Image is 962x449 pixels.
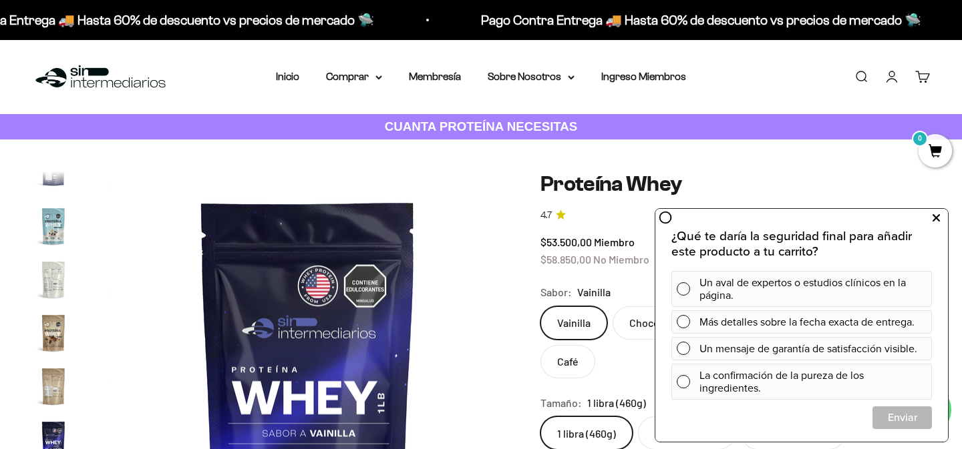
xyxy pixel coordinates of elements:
[276,71,299,82] a: Inicio
[32,258,75,305] button: Ir al artículo 15
[540,171,930,197] h1: Proteína Whey
[540,208,930,223] a: 4.74.7 de 5.0 estrellas
[326,68,382,85] summary: Comprar
[411,9,851,31] p: Pago Contra Entrega 🚚 Hasta 60% de descuento vs precios de mercado 🛸
[655,207,948,442] iframe: zigpoll-iframe
[540,284,572,301] legend: Sabor:
[32,205,75,248] img: Proteína Whey
[601,71,686,82] a: Ingreso Miembros
[912,131,928,147] mark: 0
[577,284,611,301] span: Vainilla
[540,394,582,412] legend: Tamaño:
[32,312,75,354] img: Proteína Whey
[32,365,75,408] img: Proteína Whey
[32,365,75,412] button: Ir al artículo 17
[540,208,552,223] span: 4.7
[540,236,592,248] span: $53.500,00
[32,205,75,252] button: Ir al artículo 14
[540,253,591,266] span: $58.850,00
[32,312,75,358] button: Ir al artículo 16
[594,236,635,248] span: Miembro
[587,394,646,412] span: 1 libra (460g)
[32,151,75,194] img: Proteína Whey
[32,258,75,301] img: Proteína Whey
[32,151,75,198] button: Ir al artículo 13
[919,145,952,159] a: 0
[593,253,649,266] span: No Miembro
[385,119,578,133] strong: CUANTA PROTEÍNA NECESITAS
[409,71,461,82] a: Membresía
[488,68,575,85] summary: Sobre Nosotros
